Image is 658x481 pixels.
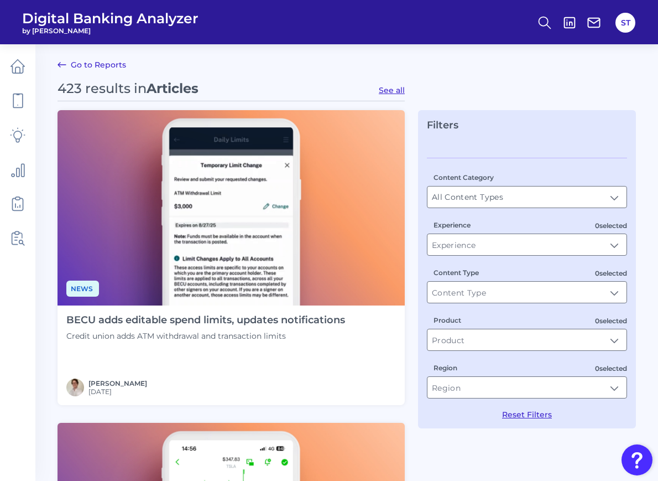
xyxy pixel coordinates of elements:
[58,58,126,71] a: Go to Reports
[66,331,345,341] p: Credit union adds ATM withdrawal and transaction limits
[427,282,626,303] input: Content Type
[615,13,635,33] button: ST
[427,377,626,398] input: Region
[66,314,345,327] h4: BECU adds editable spend limits, updates notifications
[88,387,147,396] span: [DATE]
[66,379,84,396] img: MIchael McCaw
[622,444,652,475] button: Open Resource Center
[427,234,626,255] input: Experience
[434,221,471,229] label: Experience
[434,364,457,372] label: Region
[22,10,199,27] span: Digital Banking Analyzer
[22,27,199,35] span: by [PERSON_NAME]
[427,329,626,350] input: Product
[434,268,479,277] label: Content Type
[427,119,458,131] span: Filters
[502,410,552,420] button: Reset Filters
[434,173,494,182] label: Content Category
[66,281,99,297] span: News
[434,316,461,324] label: Product
[58,80,199,96] div: 423 results in
[88,379,147,387] a: [PERSON_NAME]
[147,80,199,96] span: Articles
[58,110,405,306] img: News - Phone (2).png
[66,283,99,293] a: News
[379,85,405,95] button: See all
